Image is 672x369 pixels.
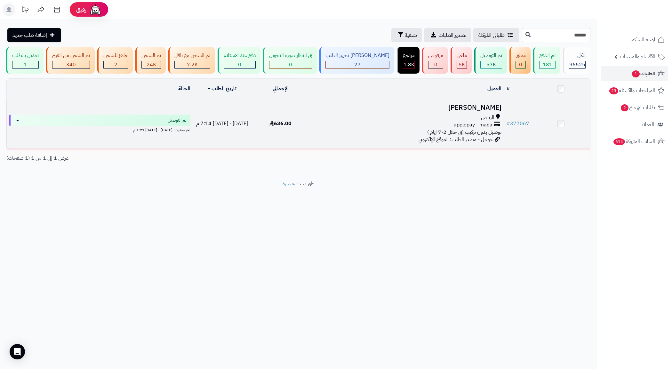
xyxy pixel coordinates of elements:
[66,61,76,68] span: 340
[507,120,510,127] span: #
[325,52,389,59] div: [PERSON_NAME] تجهيز الطلب
[52,52,90,59] div: تم الشحن من الفرع
[601,83,668,98] a: المراجعات والأسئلة23
[569,52,586,59] div: الكل
[187,61,198,68] span: 7.2K
[601,32,668,47] a: لوحة التحكم
[114,61,117,68] span: 2
[516,61,525,68] div: 0
[609,87,619,94] span: 23
[262,47,318,74] a: في انتظار صورة التحويل 0
[473,47,508,74] a: تم التوصيل 57K
[178,85,190,92] a: الحالة
[427,128,501,136] span: توصيل بدون تركيب (في خلال 2-7 ايام )
[12,31,47,39] span: إضافة طلب جديد
[439,31,466,39] span: تصدير الطلبات
[96,47,134,74] a: جاهز للشحن 2
[628,12,666,26] img: logo-2.png
[354,61,361,68] span: 27
[7,28,61,42] a: إضافة طلب جديد
[613,138,625,145] span: 614
[5,47,45,74] a: تعديل بالطلب 1
[216,47,262,74] a: دفع عند الاستلام 0
[52,61,90,68] div: 340
[454,121,492,129] span: applepay - mada
[103,52,128,59] div: جاهز للشحن
[543,61,552,68] span: 181
[478,31,505,39] span: طلباتي المُوكلة
[238,61,241,68] span: 0
[168,117,187,124] span: تم التوصيل
[141,52,161,59] div: تم الشحن
[562,47,592,74] a: الكل96525
[481,114,494,121] span: الرياض
[473,28,519,42] a: طلباتي المُوكلة
[12,61,38,68] div: 1
[532,47,562,74] a: تم الدفع 181
[175,61,210,68] div: 7222
[326,61,389,68] div: 27
[269,61,312,68] div: 0
[419,136,493,143] span: جوجل - مصدر الطلب: الموقع الإلكتروني
[45,47,96,74] a: تم الشحن من الفرع 340
[481,61,502,68] div: 57031
[273,85,289,92] a: الإجمالي
[318,47,396,74] a: [PERSON_NAME] تجهيز الطلب 27
[457,61,467,68] div: 4997
[569,61,585,68] span: 96525
[421,47,449,74] a: مرفوض 0
[12,52,39,59] div: تعديل بالطلب
[428,52,443,59] div: مرفوض
[642,120,654,129] span: العملاء
[507,85,510,92] a: #
[487,85,501,92] a: العميل
[540,61,555,68] div: 181
[601,100,668,115] a: طلبات الإرجاع2
[142,61,161,68] div: 24019
[24,61,27,68] span: 1
[167,47,216,74] a: تم الشحن مع ناقل 7.2K
[601,117,668,132] a: العملاء
[283,180,294,188] a: متجرة
[208,85,237,92] a: تاريخ الطلب
[631,35,655,44] span: لوحة التحكم
[9,126,190,133] div: اخر تحديث: [DATE] - [DATE] 1:21 م
[516,52,526,59] div: معلق
[405,31,417,39] span: تصفية
[632,70,640,77] span: 1
[269,52,312,59] div: في انتظار صورة التحويل
[601,66,668,81] a: الطلبات1
[104,61,128,68] div: 2
[613,137,655,146] span: السلات المتروكة
[631,69,655,78] span: الطلبات
[428,61,443,68] div: 0
[2,155,299,162] div: عرض 1 إلى 1 من 1 (1 صفحات)
[269,120,292,127] span: 636.00
[434,61,437,68] span: 0
[457,52,467,59] div: ملغي
[134,47,167,74] a: تم الشحن 24K
[196,120,248,127] span: [DATE] - [DATE] 7:14 م
[224,61,255,68] div: 0
[76,6,86,13] span: رفيق
[519,61,522,68] span: 0
[620,104,628,111] span: 2
[620,103,655,112] span: طلبات الإرجاع
[480,52,502,59] div: تم التوصيل
[174,52,210,59] div: تم الشحن مع ناقل
[508,47,532,74] a: معلق 0
[224,52,256,59] div: دفع عند الاستلام
[449,47,473,74] a: ملغي 5K
[620,52,655,61] span: الأقسام والمنتجات
[396,47,421,74] a: مرتجع 1.8K
[539,52,556,59] div: تم الدفع
[404,61,414,68] span: 1.8K
[289,61,292,68] span: 0
[486,61,496,68] span: 57K
[403,61,414,68] div: 1841
[391,28,422,42] button: تصفية
[459,61,465,68] span: 5K
[17,3,33,18] a: تحديثات المنصة
[10,344,25,359] div: Open Intercom Messenger
[147,61,156,68] span: 24K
